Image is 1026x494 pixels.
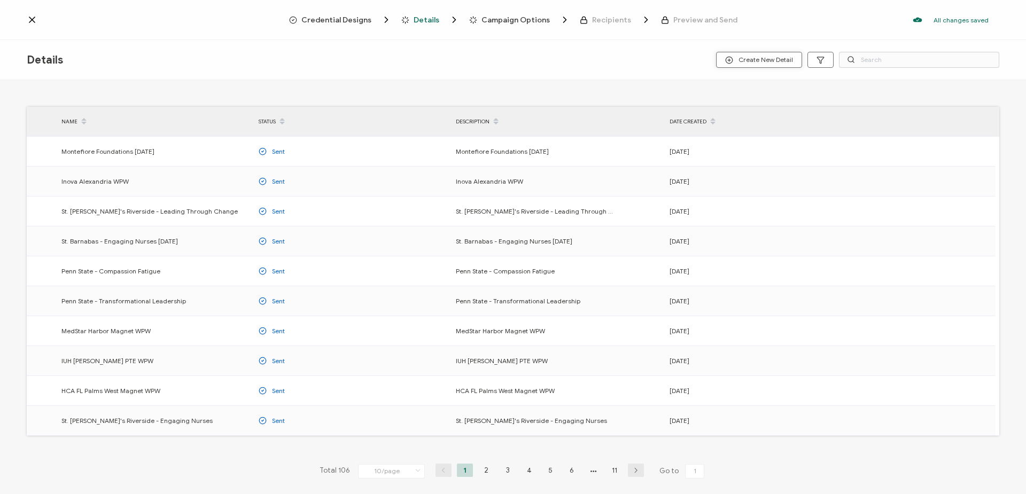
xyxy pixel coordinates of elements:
[456,205,616,217] span: St. [PERSON_NAME]'s Riverside - Leading Through Change
[716,52,802,68] button: Create New Detail
[521,464,537,477] li: 4
[456,385,555,397] span: HCA FL Palms West Magnet WPW
[358,464,425,479] input: Select
[253,113,450,131] div: STATUS
[272,295,285,307] span: Sent
[61,175,129,187] span: Inova Alexandria WPW
[61,145,154,158] span: Montefiore Foundations [DATE]
[673,16,737,24] span: Preview and Send
[320,464,350,479] span: Total 106
[401,14,460,25] span: Details
[580,14,651,25] span: Recipients
[500,464,516,477] li: 3
[456,325,545,337] span: MedStar Harbor Magnet WPW
[272,355,285,367] span: Sent
[664,205,861,217] div: [DATE]
[272,175,285,187] span: Sent
[469,14,570,25] span: Campaign Options
[839,52,999,68] input: Search
[664,235,861,247] div: [DATE]
[664,355,861,367] div: [DATE]
[61,235,178,247] span: St. Barnabas - Engaging Nurses [DATE]
[450,113,664,131] div: DESCRIPTION
[272,235,285,247] span: Sent
[61,265,160,277] span: Penn State - Compassion Fatigue
[61,355,153,367] span: IUH [PERSON_NAME] PTE WPW
[456,175,523,187] span: Inova Alexandria WPW
[661,16,737,24] span: Preview and Send
[664,295,861,307] div: [DATE]
[456,295,580,307] span: Penn State - Transformational Leadership
[272,414,285,427] span: Sent
[272,385,285,397] span: Sent
[272,205,285,217] span: Sent
[61,385,160,397] span: HCA FL Palms West Magnet WPW
[725,56,793,64] span: Create New Detail
[27,53,63,67] span: Details
[61,205,238,217] span: St. [PERSON_NAME]'s Riverside - Leading Through Change
[414,16,439,24] span: Details
[664,265,861,277] div: [DATE]
[664,175,861,187] div: [DATE]
[481,16,550,24] span: Campaign Options
[289,14,392,25] span: Credential Designs
[664,113,861,131] div: DATE CREATED
[272,325,285,337] span: Sent
[301,16,371,24] span: Credential Designs
[456,414,607,427] span: St. [PERSON_NAME]'s Riverside - Engaging Nurses
[456,235,572,247] span: St. Barnabas - Engaging Nurses [DATE]
[456,265,555,277] span: Penn State - Compassion Fatigue
[659,464,706,479] span: Go to
[478,464,494,477] li: 2
[664,145,861,158] div: [DATE]
[664,325,861,337] div: [DATE]
[456,355,548,367] span: IUH [PERSON_NAME] PTE WPW
[61,295,186,307] span: Penn State - Transformational Leadership
[61,325,151,337] span: MedStar Harbor Magnet WPW
[934,16,989,24] p: All changes saved
[56,113,253,131] div: NAME
[564,464,580,477] li: 6
[272,265,285,277] span: Sent
[664,385,861,397] div: [DATE]
[664,414,861,427] div: [DATE]
[607,464,623,477] li: 11
[61,414,213,427] span: St. [PERSON_NAME]'s Riverside - Engaging Nurses
[457,464,473,477] li: 1
[848,373,1026,494] iframe: Chat Widget
[289,14,737,25] div: Breadcrumb
[542,464,558,477] li: 5
[592,16,631,24] span: Recipients
[272,145,285,158] span: Sent
[456,145,549,158] span: Montefiore Foundations [DATE]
